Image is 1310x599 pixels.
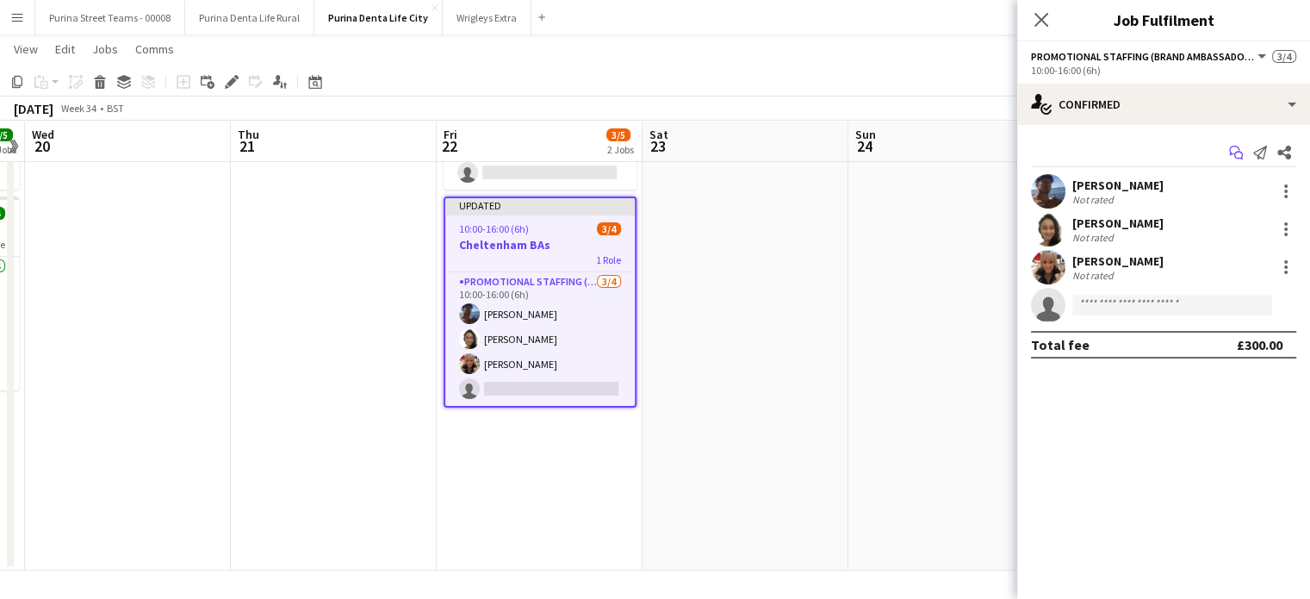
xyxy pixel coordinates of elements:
[647,136,668,156] span: 23
[1031,50,1269,63] button: Promotional Staffing (Brand Ambassadors)
[238,127,259,142] span: Thu
[1017,9,1310,31] h3: Job Fulfilment
[441,136,457,156] span: 22
[459,222,529,235] span: 10:00-16:00 (6h)
[92,41,118,57] span: Jobs
[1031,50,1255,63] span: Promotional Staffing (Brand Ambassadors)
[444,197,636,408] app-job-card: Updated10:00-16:00 (6h)3/4Cheltenham BAs1 RolePromotional Staffing (Brand Ambassadors)3/410:00-16...
[57,102,100,115] span: Week 34
[1072,231,1117,244] div: Not rated
[1072,215,1164,231] div: [PERSON_NAME]
[135,41,174,57] span: Comms
[55,41,75,57] span: Edit
[14,41,38,57] span: View
[1237,336,1282,353] div: £300.00
[185,1,314,34] button: Purina Denta Life Rural
[445,237,635,253] h3: Cheltenham BAs
[443,1,531,34] button: Wrigleys Extra
[444,127,457,142] span: Fri
[596,253,621,266] span: 1 Role
[606,128,630,141] span: 3/5
[597,222,621,235] span: 3/4
[1031,336,1090,353] div: Total fee
[314,1,443,34] button: Purina Denta Life City
[853,136,876,156] span: 24
[1072,253,1164,269] div: [PERSON_NAME]
[32,127,54,142] span: Wed
[235,136,259,156] span: 21
[1072,178,1164,193] div: [PERSON_NAME]
[14,100,53,117] div: [DATE]
[85,38,125,60] a: Jobs
[607,143,634,156] div: 2 Jobs
[1031,64,1296,77] div: 10:00-16:00 (6h)
[649,127,668,142] span: Sat
[35,1,185,34] button: Purina Street Teams - 00008
[1072,269,1117,282] div: Not rated
[1272,50,1296,63] span: 3/4
[48,38,82,60] a: Edit
[128,38,181,60] a: Comms
[1072,193,1117,206] div: Not rated
[107,102,124,115] div: BST
[855,127,876,142] span: Sun
[29,136,54,156] span: 20
[445,272,635,406] app-card-role: Promotional Staffing (Brand Ambassadors)3/410:00-16:00 (6h)[PERSON_NAME][PERSON_NAME][PERSON_NAME]
[445,198,635,212] div: Updated
[7,38,45,60] a: View
[1017,84,1310,125] div: Confirmed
